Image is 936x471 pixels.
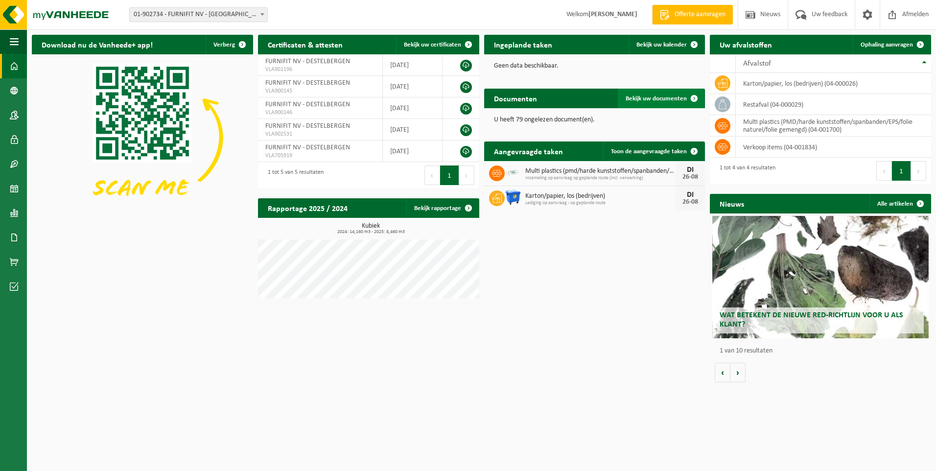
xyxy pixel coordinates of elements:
[715,363,730,382] button: Vorige
[680,166,700,174] div: DI
[736,73,931,94] td: karton/papier, los (bedrijven) (04-000026)
[743,60,771,68] span: Afvalstof
[525,200,676,206] span: Lediging op aanvraag - op geplande route
[440,165,459,185] button: 1
[265,144,350,151] span: FURNIFIT NV - DESTELBERGEN
[525,192,676,200] span: Karton/papier, los (bedrijven)
[265,87,375,95] span: VLA900145
[32,54,253,220] img: Download de VHEPlus App
[383,54,443,76] td: [DATE]
[494,117,696,123] p: U heeft 79 ongelezen document(en).
[525,175,676,181] span: Inzameling op aanvraag op geplande route (incl. verwerking)
[730,363,746,382] button: Volgende
[265,66,375,73] span: VLA901196
[525,167,676,175] span: Multi plastics (pmd/harde kunststoffen/spanbanden/eps/folie naturel/folie gemeng...
[715,160,775,182] div: 1 tot 4 van 4 resultaten
[396,35,478,54] a: Bekijk uw certificaten
[263,230,479,235] span: 2024: 14,160 m3 - 2025: 8,460 m3
[404,42,461,48] span: Bekijk uw certificaten
[876,161,892,181] button: Previous
[636,42,687,48] span: Bekijk uw kalender
[505,189,521,206] img: WB-1100-HPE-BE-01
[680,199,700,206] div: 26-08
[265,101,350,108] span: FURNIFIT NV - DESTELBERGEN
[720,348,926,354] p: 1 van 10 resultaten
[618,89,704,108] a: Bekijk uw documenten
[484,141,573,161] h2: Aangevraagde taken
[869,194,930,213] a: Alle artikelen
[680,174,700,181] div: 26-08
[484,89,547,108] h2: Documenten
[130,8,267,22] span: 01-902734 - FURNIFIT NV - DESTELBERGEN
[494,63,696,70] p: Geen data beschikbaar.
[672,10,728,20] span: Offerte aanvragen
[736,94,931,115] td: restafval (04-000029)
[736,137,931,158] td: verkoop items (04-001834)
[505,164,521,181] img: LP-SK-00500-LPE-16
[892,161,911,181] button: 1
[383,119,443,141] td: [DATE]
[736,115,931,137] td: multi plastics (PMD/harde kunststoffen/spanbanden/EPS/folie naturel/folie gemengd) (04-001700)
[263,223,479,235] h3: Kubiek
[459,165,474,185] button: Next
[484,35,562,54] h2: Ingeplande taken
[383,141,443,162] td: [DATE]
[720,311,903,329] span: Wat betekent de nieuwe RED-richtlijn voor u als klant?
[265,152,375,160] span: VLA705919
[652,5,733,24] a: Offerte aanvragen
[383,76,443,97] td: [DATE]
[712,216,929,338] a: Wat betekent de nieuwe RED-richtlijn voor u als klant?
[611,148,687,155] span: Toon de aangevraagde taken
[129,7,268,22] span: 01-902734 - FURNIFIT NV - DESTELBERGEN
[710,194,754,213] h2: Nieuws
[265,122,350,130] span: FURNIFIT NV - DESTELBERGEN
[629,35,704,54] a: Bekijk uw kalender
[710,35,782,54] h2: Uw afvalstoffen
[265,109,375,117] span: VLA900146
[406,198,478,218] a: Bekijk rapportage
[32,35,163,54] h2: Download nu de Vanheede+ app!
[588,11,637,18] strong: [PERSON_NAME]
[213,42,235,48] span: Verberg
[263,165,324,186] div: 1 tot 5 van 5 resultaten
[626,95,687,102] span: Bekijk uw documenten
[424,165,440,185] button: Previous
[265,130,375,138] span: VLA902531
[853,35,930,54] a: Ophaling aanvragen
[265,58,350,65] span: FURNIFIT NV - DESTELBERGEN
[383,97,443,119] td: [DATE]
[911,161,926,181] button: Next
[861,42,913,48] span: Ophaling aanvragen
[258,35,352,54] h2: Certificaten & attesten
[258,198,357,217] h2: Rapportage 2025 / 2024
[603,141,704,161] a: Toon de aangevraagde taken
[680,191,700,199] div: DI
[265,79,350,87] span: FURNIFIT NV - DESTELBERGEN
[206,35,252,54] button: Verberg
